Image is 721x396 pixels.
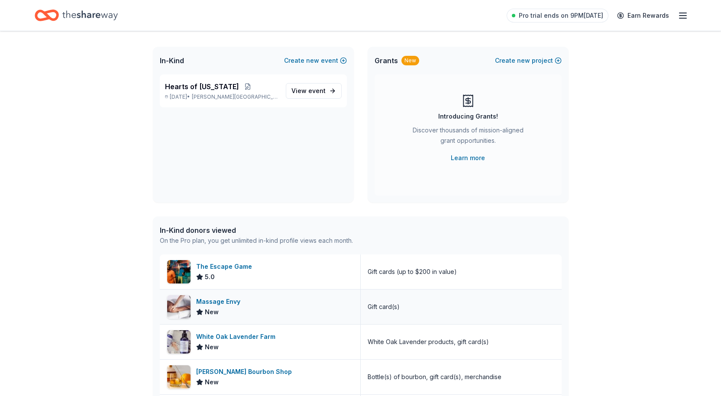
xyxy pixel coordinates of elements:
img: Image for The Escape Game [167,260,191,283]
div: On the Pro plan, you get unlimited in-kind profile views each month. [160,235,353,246]
div: Gift cards (up to $200 in value) [368,267,457,277]
span: Pro trial ends on 9PM[DATE] [519,10,603,21]
span: new [306,55,319,66]
span: View [291,86,326,96]
button: Createnewproject [495,55,562,66]
div: Gift card(s) [368,302,400,312]
span: 5.0 [205,272,215,282]
span: New [205,342,219,352]
a: Pro trial ends on 9PM[DATE] [507,9,608,23]
a: Learn more [451,153,485,163]
span: New [205,307,219,317]
img: Image for Blanton's Bourbon Shop [167,365,191,389]
a: Earn Rewards [612,8,674,23]
div: Massage Envy [196,296,244,307]
button: Createnewevent [284,55,347,66]
span: New [205,377,219,387]
span: Hearts of [US_STATE] [165,81,239,92]
div: New [401,56,419,65]
div: Bottle(s) of bourbon, gift card(s), merchandise [368,372,501,382]
span: event [308,87,326,94]
img: Image for Massage Envy [167,295,191,319]
a: Home [35,5,118,26]
span: new [517,55,530,66]
div: Introducing Grants! [438,111,498,122]
img: Image for White Oak Lavender Farm [167,330,191,354]
span: [PERSON_NAME][GEOGRAPHIC_DATA], [GEOGRAPHIC_DATA] [192,93,278,100]
div: In-Kind donors viewed [160,225,353,235]
a: View event [286,83,342,99]
div: White Oak Lavender products, gift card(s) [368,337,489,347]
span: In-Kind [160,55,184,66]
p: [DATE] • [165,93,279,100]
div: White Oak Lavender Farm [196,332,279,342]
div: The Escape Game [196,261,255,272]
div: [PERSON_NAME] Bourbon Shop [196,367,295,377]
div: Discover thousands of mission-aligned grant opportunities. [409,125,527,149]
span: Grants [375,55,398,66]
